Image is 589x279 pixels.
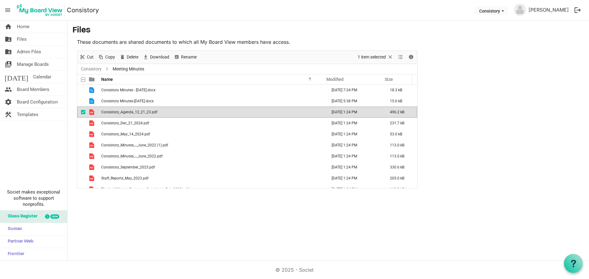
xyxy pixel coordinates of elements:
[77,162,85,173] td: checkbox
[77,107,85,118] td: checkbox
[101,143,168,147] span: Consistory_Minutes_-_June_2022 (1).pdf
[173,53,198,61] button: Rename
[407,53,415,61] button: Details
[514,4,526,16] img: no-profile-picture.svg
[99,118,325,129] td: Consistory_Dec_21_2024.pdf is template cell column header Name
[2,4,13,16] span: menu
[67,4,99,16] a: Consistory
[99,129,325,140] td: Consistory_May_14_2024.pdf is template cell column header Name
[99,151,325,162] td: Consistory_Minutes_-_June_2022.pdf is template cell column header Name
[5,33,12,45] span: folder_shared
[99,162,325,173] td: Consistory_September_2023.pdf is template cell column header Name
[5,96,12,108] span: settings
[85,96,99,107] td: is template cell column header type
[5,236,33,248] span: Partner Web
[101,154,163,158] span: Consistory_Minutes_-_June_2022.pdf
[356,51,395,64] div: Clear selection
[325,151,383,162] td: March 25, 2025 1:24 PM column header Modified
[17,58,49,70] span: Manage Boards
[383,118,417,129] td: 231.7 kB is template cell column header Size
[385,77,393,82] span: Size
[383,96,417,107] td: 15.6 kB is template cell column header Size
[17,96,58,108] span: Board Configuration
[383,151,417,162] td: 113.0 kB is template cell column header Size
[383,107,417,118] td: 496.2 kB is template cell column header Size
[17,108,38,121] span: Templates
[383,129,417,140] td: 53.0 kB is template cell column header Size
[33,71,51,83] span: Calendar
[85,107,99,118] td: is template cell column header type
[5,21,12,33] span: home
[77,129,85,140] td: checkbox
[99,85,325,96] td: Consistory Minutes - May 6 2025.docx is template cell column header Name
[101,77,113,82] span: Name
[5,223,22,235] span: Sumac
[101,99,154,103] span: Consistory Minutes-[DATE].docx
[17,46,41,58] span: Admin Files
[383,140,417,151] td: 113.0 kB is template cell column header Size
[325,96,383,107] td: March 24, 2025 5:38 PM column header Modified
[99,96,325,107] td: Consistory Minutes-January 21 2025.docx is template cell column header Name
[171,51,199,64] div: Rename
[77,96,85,107] td: checkbox
[325,184,383,195] td: March 25, 2025 1:24 PM column header Modified
[77,118,85,129] td: checkbox
[101,176,148,180] span: Staff_Reports_May_2023.pdf
[118,53,140,61] button: Delete
[77,51,96,64] div: Cut
[383,85,417,96] td: 18.3 kB is template cell column header Size
[77,140,85,151] td: checkbox
[5,83,12,96] span: people
[85,173,99,184] td: is template cell column header type
[77,151,85,162] td: checkbox
[149,53,170,61] span: Download
[101,187,188,191] span: Theda_Williams_Report_to_Consistory_Dec_2023.pdf
[105,53,116,61] span: Copy
[357,53,395,61] button: Selection
[5,71,28,83] span: [DATE]
[85,162,99,173] td: is template cell column header type
[5,58,12,70] span: switch_account
[326,77,344,82] span: Modified
[101,88,156,92] span: Consistory Minutes - [DATE].docx
[77,173,85,184] td: checkbox
[97,53,116,61] button: Copy
[571,4,584,17] button: logout
[101,110,157,114] span: Consistory_Agenda_12_21_23.pdf
[85,184,99,195] td: is template cell column header type
[325,173,383,184] td: March 25, 2025 1:24 PM column header Modified
[475,6,508,15] button: Consistory dropdownbutton
[50,214,59,219] div: new
[15,2,64,18] img: My Board View Logo
[275,267,314,273] a: © 2025 - Societ
[5,108,12,121] span: construction
[141,51,171,64] div: Download
[99,173,325,184] td: Staff_Reports_May_2023.pdf is template cell column header Name
[96,51,117,64] div: Copy
[72,25,584,36] h3: Files
[126,53,139,61] span: Delete
[180,53,197,61] span: Rename
[325,140,383,151] td: March 25, 2025 1:24 PM column header Modified
[383,173,417,184] td: 205.0 kB is template cell column header Size
[99,140,325,151] td: Consistory_Minutes_-_June_2022 (1).pdf is template cell column header Name
[17,33,27,45] span: Files
[526,4,571,16] a: [PERSON_NAME]
[85,118,99,129] td: is template cell column header type
[77,38,418,46] p: These documents are shared documents to which all My Board View members have access.
[86,53,94,61] span: Cut
[142,53,171,61] button: Download
[99,107,325,118] td: Consistory_Agenda_12_21_23.pdf is template cell column header Name
[101,121,149,125] span: Consistory_Dec_21_2024.pdf
[79,53,95,61] button: Cut
[85,85,99,96] td: is template cell column header type
[15,2,67,18] a: My Board View Logo
[325,118,383,129] td: March 25, 2025 1:24 PM column header Modified
[397,53,404,61] button: View dropdownbutton
[383,162,417,173] td: 330.6 kB is template cell column header Size
[325,85,383,96] td: August 18, 2025 7:24 PM column header Modified
[85,151,99,162] td: is template cell column header type
[117,51,141,64] div: Delete
[3,189,64,207] span: Societ makes exceptional software to support nonprofits.
[77,184,85,195] td: checkbox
